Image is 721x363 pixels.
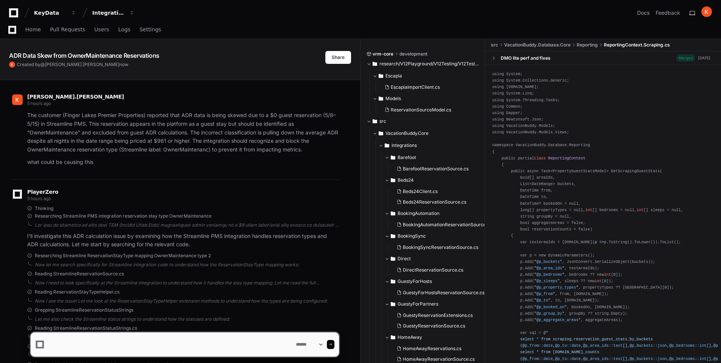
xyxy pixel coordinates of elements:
[118,21,130,39] a: Logs
[379,94,383,103] svg: Directory
[373,59,377,68] svg: Directory
[537,260,560,264] span: @p_buckets
[34,9,67,17] div: KeyData
[391,176,395,185] svg: Directory
[119,62,128,67] span: now
[534,311,565,316] span: " "
[595,240,604,244] span: p =>
[27,158,339,167] p: what could be causing this
[534,292,555,296] span: " "
[27,111,339,154] p: The customer (Finger Lakes Premier Properties) reported that ADR data is being skewed due to a $0...
[394,265,492,275] button: DirectReservationSource.cs
[379,129,383,138] svg: Directory
[373,117,377,126] svg: Directory
[27,100,51,106] span: 5 hours ago
[139,27,161,32] span: Settings
[637,208,644,212] span: int
[325,51,351,64] button: Share
[35,289,119,295] span: Reading ReservationStayTypeHelper.cs
[35,253,211,259] span: Researching Streamline ReservationStayType mapping OwnerMaintenance type 2
[385,141,389,150] svg: Directory
[385,96,401,102] span: Models
[403,188,438,195] span: Beds24Client.cs
[118,27,130,32] span: Logs
[501,55,551,61] div: DMO lite perf and fixes
[398,210,439,216] span: BookingAutomation
[537,279,557,283] span: @p_sleeps
[373,127,485,139] button: VacationBuddy.Core
[398,256,411,262] span: Direct
[394,287,492,298] button: GuestyForHostsReservationSource.cs
[25,27,41,32] span: Home
[491,42,498,48] span: src
[534,318,581,322] span: " "
[534,305,567,309] span: " "
[534,272,565,277] span: " "
[394,164,492,174] button: BarefootReservationSource.cs
[92,9,125,17] div: Integrations
[35,280,339,286] div: Now I need to look specifically at the Streamline integration to understand how it handles the st...
[537,305,565,309] span: @p_booked_on
[537,272,562,277] span: @p_bedrooms
[35,271,124,277] span: Reading StreamlineReservationSource.cs
[373,51,393,57] span: vrm-core
[537,285,576,290] span: @p_property_types
[394,310,492,321] button: GuestyReservationExtensions.cs
[9,52,159,59] app-text-character-animate: ADR Data Skew from OwnerMaintenance Reservations
[379,139,491,151] button: Integrations
[595,279,602,283] span: int
[379,118,386,124] span: src
[9,62,15,68] img: ACg8ocIbWnoeuFAZO6P8IhH7mAy02rMqzmXt2JPyLMfuqhGmNXlzFA=s96-c
[534,285,579,290] span: " "
[403,222,492,228] span: BookingAutomationReservationSource.cs
[391,107,451,113] span: ReservationSourceModel.cs
[385,230,497,242] button: BookingSync
[398,278,432,284] span: GuestyForHosts
[385,130,429,136] span: VacationBuddy.Core
[391,254,395,263] svg: Directory
[537,311,562,316] span: @p_group_by
[385,207,497,219] button: BookingAutomation
[391,142,417,148] span: Integrations
[94,27,109,32] span: Users
[385,298,497,310] button: GuestyForPartners
[403,199,466,205] span: Beds24ReservationSource.cs
[373,70,479,82] button: Escapia
[379,61,479,67] span: research/V12Playground/V12Testing/V12Testing
[35,298,339,304] div: Now I see the issue! Let me look at the ReservationStayTypeHelper extension methods to understand...
[403,267,463,273] span: DirectReservationSource.cs
[534,156,546,161] span: class
[27,232,339,249] p: I'll investigate this ADR calculation issue by examining how the Streamline PMS integration handl...
[398,301,438,307] span: GuestyForPartners
[35,222,339,228] div: Lor ipsu do sitametco ad elits doei TEM (Incidid Utlab Etdo) magnaaliquae admin veniamqu no e $8 ...
[698,55,710,61] div: [DATE]
[394,186,492,197] button: Beds24Client.cs
[399,51,427,57] span: development
[403,312,473,318] span: GuestyReservationExtensions.cs
[385,151,497,164] button: Barefoot
[12,94,23,105] img: ACg8ocIbWnoeuFAZO6P8IhH7mAy02rMqzmXt2JPyLMfuqhGmNXlzFA=s96-c
[534,298,551,303] span: " "
[403,290,484,296] span: GuestyForHostsReservationSource.cs
[534,279,560,283] span: " "
[35,213,212,219] span: Researching Streamline PMS integration reservation stay type OwnerMaintenance
[537,318,579,322] span: @p_aggregate_areas
[403,244,478,250] span: BookingSyncReservationSource.cs
[585,208,592,212] span: int
[398,233,426,239] span: BookingSync
[504,42,571,48] span: VacationBuddy.Database.Core
[391,300,395,309] svg: Directory
[534,266,565,270] span: " "
[40,62,45,67] span: @
[577,42,598,48] span: Reporting
[676,54,695,62] span: Merged
[385,275,497,287] button: GuestyForHosts
[398,154,416,161] span: Barefoot
[35,316,339,322] div: Let me also check the Streamline status strings to understand how the statuses are defined:
[394,197,492,207] button: Beds24ReservationSource.cs
[394,242,492,253] button: BookingSyncReservationSource.cs
[367,58,479,70] button: research/V12Playground/V12Testing/V12Testing
[604,42,670,48] span: ReportingContext.Scraping.cs
[637,9,650,17] a: Docs
[94,21,109,39] a: Users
